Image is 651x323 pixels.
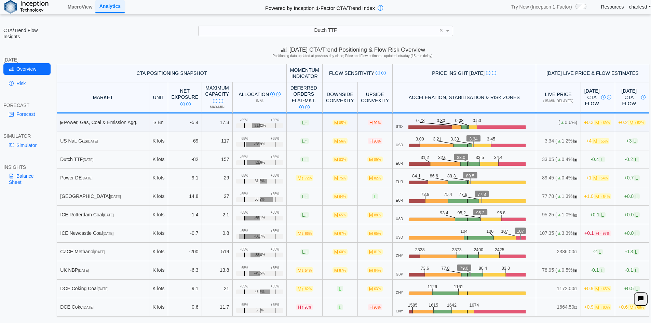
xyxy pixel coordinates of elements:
div: -65% [240,155,248,159]
td: -5.4 [168,113,202,132]
text: 3.33 [452,136,460,141]
div: -65% [240,174,248,178]
img: Read More [381,71,386,75]
td: 77.78 ( 1.3%) [536,187,581,206]
span: L [300,120,309,125]
span: [DATE] [82,176,92,180]
span: H [594,230,611,236]
span: 54% [305,269,312,272]
img: Info [299,105,304,109]
span: 83% [339,158,346,162]
td: 17.3 [202,113,233,132]
th: Acceleration, Stabilisation & Risk Zones [393,82,536,113]
div: Flow Sensitivity [326,70,389,76]
span: -31.02% [253,124,266,128]
div: -65% [240,137,248,141]
img: Info [601,95,606,99]
td: -69 [168,132,202,150]
div: INSIGHTS [3,164,51,170]
span: M [333,120,348,125]
td: $ Bn [149,113,168,132]
span: M [367,212,383,218]
span: 90% [374,139,381,143]
text: 0.08 [456,118,465,123]
td: 95.25 ( 1.0%) [536,206,581,224]
span: M [333,212,348,218]
span: EUR [396,180,403,184]
span: [DATE] [83,158,93,162]
span: ↓ [301,230,304,236]
div: US Nat. Gas [60,138,146,144]
div: ICE Rotterdam Coal [60,212,146,218]
span: USD [396,235,403,240]
span: 67% [339,232,346,235]
div: [DATE] CTA Flow [618,88,646,107]
h2: Powered by Inception 1-Factor CTA/Trend Index [262,2,378,12]
text: 2373 [453,247,463,252]
span: ↑ [305,138,307,144]
span: ↓ [305,157,307,162]
text: 89.3 [448,173,457,178]
text: 79.0 [461,266,470,271]
span: ▲ [557,175,562,180]
span: +0.2 [618,120,646,125]
span: OPEN: Market session is currently open. [574,176,577,180]
span: M [592,138,609,144]
span: 64% [339,195,346,199]
div: -65% [240,211,248,215]
td: -82 [168,150,202,169]
div: +65% [271,192,280,196]
div: +65% [271,155,280,159]
span: L [634,175,640,181]
th: Live Price [536,82,581,113]
span: +1.0 [584,193,611,199]
span: L [633,157,639,162]
td: K lots [149,261,168,280]
text: 107 [519,228,527,233]
span: +0.1 [590,212,606,218]
span: Dutch TTF [314,27,337,33]
text: -0.30 [436,118,446,123]
span: [DATE] [78,269,89,272]
span: 31.5% [255,179,265,183]
span: 81% [374,250,381,254]
text: -0.78 [415,118,425,123]
span: L [597,249,603,255]
div: +65% [271,266,280,270]
div: +65% [271,137,280,141]
div: Maximum Capacity [205,85,229,104]
span: 87% [339,269,346,272]
td: K lots [149,224,168,243]
img: Info [641,95,646,99]
span: -86.7% [254,234,265,239]
div: +65% [271,229,280,233]
span: M [296,267,313,273]
text: 106 [488,228,496,233]
span: 88% [374,213,381,217]
text: 34.4 [496,154,505,160]
span: USD [396,217,403,221]
td: 9.1 [168,169,202,187]
td: K lots [149,132,168,150]
span: L [634,230,640,236]
span: ▲ [560,120,565,125]
span: L [599,267,605,273]
text: 3.34 [471,136,479,141]
a: Risk [3,78,51,89]
div: +65% [271,211,280,215]
span: ▶ [60,120,64,125]
span: ↑ 93% [600,232,610,235]
span: M [367,230,383,236]
img: Info [180,102,185,106]
text: 93.4 [441,210,449,215]
td: 0.8 [202,224,233,243]
span: -38.6% [254,253,265,257]
div: +65% [271,247,280,252]
td: K lots [149,206,168,224]
span: L [633,249,639,255]
div: Dutch TTF [60,156,146,162]
div: Power DE [60,175,146,181]
span: 82% [374,176,381,180]
span: [DATE] CTA/Trend Positioning & Flow Risk Overview [281,46,425,53]
text: 2328 [416,247,425,252]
